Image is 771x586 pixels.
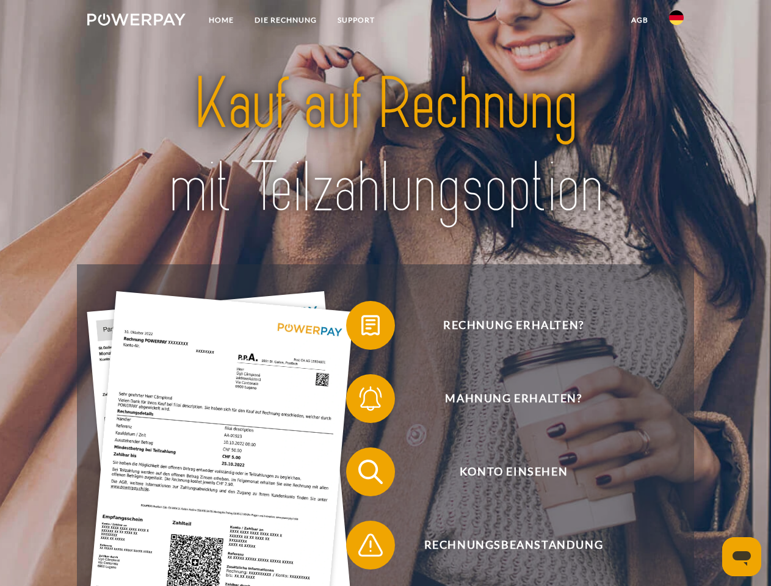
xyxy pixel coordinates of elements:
a: DIE RECHNUNG [244,9,327,31]
a: agb [621,9,659,31]
a: Home [198,9,244,31]
span: Rechnung erhalten? [364,301,663,350]
a: SUPPORT [327,9,385,31]
img: qb_bill.svg [355,310,386,341]
img: title-powerpay_de.svg [117,59,654,234]
img: de [669,10,684,25]
button: Rechnung erhalten? [346,301,664,350]
button: Konto einsehen [346,447,664,496]
span: Konto einsehen [364,447,663,496]
button: Mahnung erhalten? [346,374,664,423]
span: Mahnung erhalten? [364,374,663,423]
img: logo-powerpay-white.svg [87,13,186,26]
img: qb_bell.svg [355,383,386,414]
button: Rechnungsbeanstandung [346,521,664,570]
img: qb_warning.svg [355,530,386,560]
iframe: Schaltfläche zum Öffnen des Messaging-Fensters [722,537,761,576]
img: qb_search.svg [355,457,386,487]
span: Rechnungsbeanstandung [364,521,663,570]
